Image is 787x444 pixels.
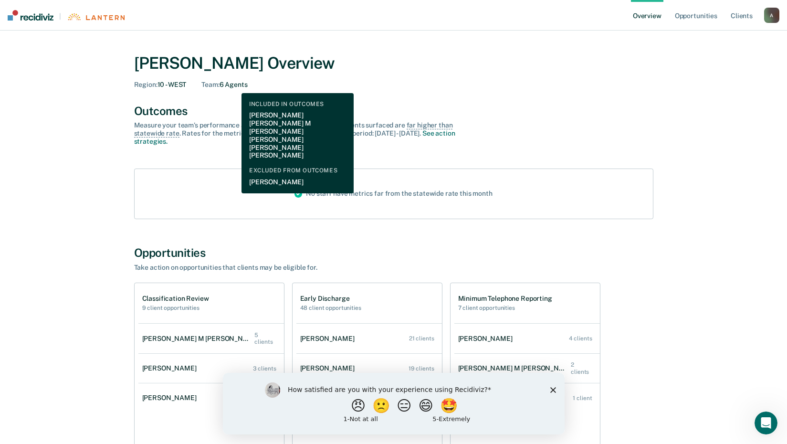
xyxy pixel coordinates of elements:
[287,169,500,219] div: No staff have metrics far from the statewide rate this month
[223,373,565,434] iframe: Survey by Kim from Recidiviz
[296,325,442,352] a: [PERSON_NAME] 21 clients
[764,8,779,23] button: A
[8,10,125,21] a: |
[454,325,600,352] a: [PERSON_NAME] 4 clients
[134,121,453,137] span: far higher than statewide rate
[53,12,67,21] span: |
[569,335,592,342] div: 4 clients
[409,365,434,372] div: 19 clients
[458,364,571,372] div: [PERSON_NAME] M [PERSON_NAME]
[254,332,276,346] div: 5 clients
[300,335,358,343] div: [PERSON_NAME]
[300,364,358,372] div: [PERSON_NAME]
[142,335,255,343] div: [PERSON_NAME] M [PERSON_NAME]
[571,361,592,375] div: 2 clients
[8,10,53,21] img: Recidiviz
[134,104,653,118] div: Outcomes
[134,129,455,145] a: See action strategies.
[458,295,552,303] h1: Minimum Telephone Reporting
[296,355,442,382] a: [PERSON_NAME] 19 clients
[134,264,468,272] div: Take action on opportunities that clients may be eligible for.
[458,335,516,343] div: [PERSON_NAME]
[134,81,187,89] div: 10 - WEST
[142,305,209,311] h2: 9 client opportunities
[300,295,361,303] h1: Early Discharge
[142,394,200,402] div: [PERSON_NAME]
[138,322,284,355] a: [PERSON_NAME] M [PERSON_NAME] 5 clients
[142,295,209,303] h1: Classification Review
[458,305,552,311] h2: 7 client opportunities
[67,13,125,21] img: Lantern
[201,81,247,89] div: 6 Agents
[134,53,653,73] div: [PERSON_NAME] Overview
[755,412,777,434] iframe: Intercom live chat
[138,384,284,412] a: [PERSON_NAME] 1 client
[300,305,361,311] h2: 48 client opportunities
[134,121,468,145] div: Measure your team’s performance across other agent s in the state. Agent s surfaced are . Rates f...
[253,365,276,372] div: 3 clients
[134,246,653,260] div: Opportunities
[454,352,600,385] a: [PERSON_NAME] M [PERSON_NAME] 2 clients
[573,395,592,402] div: 1 client
[138,355,284,382] a: [PERSON_NAME] 3 clients
[201,81,219,88] span: Team :
[142,364,200,372] div: [PERSON_NAME]
[409,335,434,342] div: 21 clients
[134,81,157,88] span: Region :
